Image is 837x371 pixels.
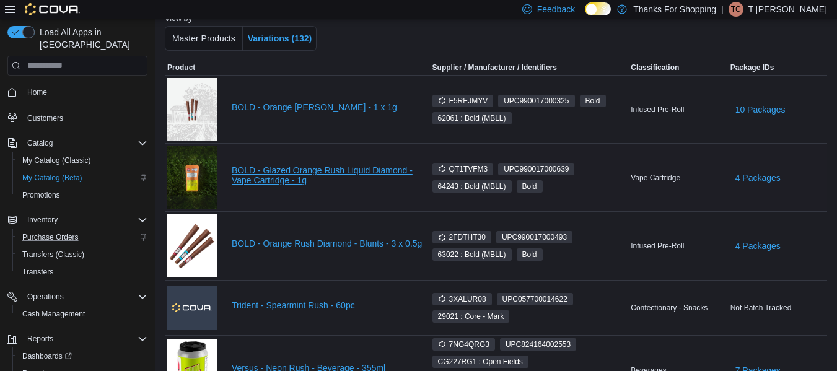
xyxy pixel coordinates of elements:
a: Trident - Spearmint Rush - 60pc [232,300,427,310]
button: Purchase Orders [12,229,152,246]
button: Reports [2,330,152,347]
button: Catalog [2,134,152,152]
span: 3XALUR08 [432,293,492,305]
span: Cash Management [17,307,147,321]
span: 64243 : Bold (MBLL) [432,180,512,193]
span: Transfers [22,267,53,277]
span: Reports [22,331,147,346]
span: UPC 990017000493 [502,232,567,243]
a: My Catalog (Classic) [17,153,96,168]
span: Customers [22,110,147,125]
span: Transfers (Classic) [22,250,84,260]
a: BOLD - Glazed Orange Rush Liquid Diamond - Vape Cartridge - 1g [232,165,427,185]
div: Vape Cartridge [628,170,727,185]
span: QT1TVFM3 [438,164,488,175]
span: Catalog [22,136,147,151]
button: Variations (132) [243,26,317,51]
div: Not Batch Tracked [728,300,827,315]
div: T Collum [729,2,743,17]
button: Cash Management [12,305,152,323]
span: 63022 : Bold (MBLL) [438,249,506,260]
span: 4 Packages [735,240,781,252]
img: BOLD - Orange Rush Diamond - Blunt - 1 x 1g [167,78,217,141]
span: 3XALUR08 [438,294,486,305]
a: Cash Management [17,307,90,321]
span: Feedback [537,3,575,15]
span: Operations [27,292,64,302]
span: Bold [585,95,600,107]
span: Classification [631,63,679,72]
span: Master Products [172,33,235,43]
a: BOLD - Orange [PERSON_NAME] - 1 x 1g [232,102,427,112]
span: Home [22,84,147,100]
button: Reports [22,331,58,346]
input: Dark Mode [585,2,611,15]
button: Transfers (Classic) [12,246,152,263]
span: Reports [27,334,53,344]
p: | [721,2,724,17]
a: Home [22,85,52,100]
a: My Catalog (Beta) [17,170,87,185]
span: 63022 : Bold (MBLL) [432,248,512,261]
span: Package IDs [730,63,774,72]
span: Bold [517,180,543,193]
span: UPC824164002553 [500,338,576,351]
span: Product [167,63,195,72]
button: Inventory [22,212,63,227]
span: Variations (132) [248,33,312,43]
span: My Catalog (Classic) [17,153,147,168]
span: Home [27,87,47,97]
span: Dashboards [22,351,72,361]
img: Trident - Spearmint Rush - 60pc [167,286,217,330]
div: Infused Pre-Roll [628,238,727,253]
a: Purchase Orders [17,230,84,245]
span: Bold [580,95,606,107]
span: QT1TVFM3 [432,163,494,175]
a: Transfers (Classic) [17,247,89,262]
div: Confectionary - Snacks [628,300,727,315]
span: UPC057700014622 [497,293,573,305]
img: Cova [25,3,80,15]
p: T [PERSON_NAME] [748,2,827,17]
span: Purchase Orders [22,232,79,242]
span: 10 Packages [735,103,786,116]
span: 7NG4QRG3 [438,339,489,350]
span: 2FDTHT30 [432,231,491,243]
span: My Catalog (Beta) [17,170,147,185]
span: Inventory [22,212,147,227]
div: Infused Pre-Roll [628,102,727,117]
label: View by [165,14,192,24]
button: Customers [2,108,152,126]
button: 4 Packages [730,165,786,190]
button: 4 Packages [730,234,786,258]
span: 29021 : Core - Mark [432,310,510,323]
span: UPC990017000493 [496,231,572,243]
span: Customers [27,113,63,123]
span: 4 Packages [735,172,781,184]
a: Promotions [17,188,65,203]
span: Operations [22,289,147,304]
span: F5REJMYV [438,95,488,107]
span: 7NG4QRG3 [432,338,495,351]
span: 62061 : Bold (MBLL) [438,113,506,124]
span: Promotions [22,190,60,200]
span: Bold [522,249,537,260]
a: BOLD - Orange Rush Diamond - Blunts - 3 x 0.5g [232,238,427,248]
button: Promotions [12,186,152,204]
span: Bold [517,248,543,261]
span: UPC 824164002553 [506,339,571,350]
span: 64243 : Bold (MBLL) [438,181,506,192]
span: Dashboards [17,349,147,364]
span: 29021 : Core - Mark [438,311,504,322]
span: 62061 : Bold (MBLL) [432,112,512,124]
span: Bold [522,181,537,192]
button: My Catalog (Classic) [12,152,152,169]
span: My Catalog (Classic) [22,155,91,165]
span: Purchase Orders [17,230,147,245]
span: CG227RG1 : Open Fields [432,356,528,368]
span: UPC990017000639 [498,163,574,175]
span: Load All Apps in [GEOGRAPHIC_DATA] [35,26,147,51]
button: Catalog [22,136,58,151]
button: Inventory [2,211,152,229]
